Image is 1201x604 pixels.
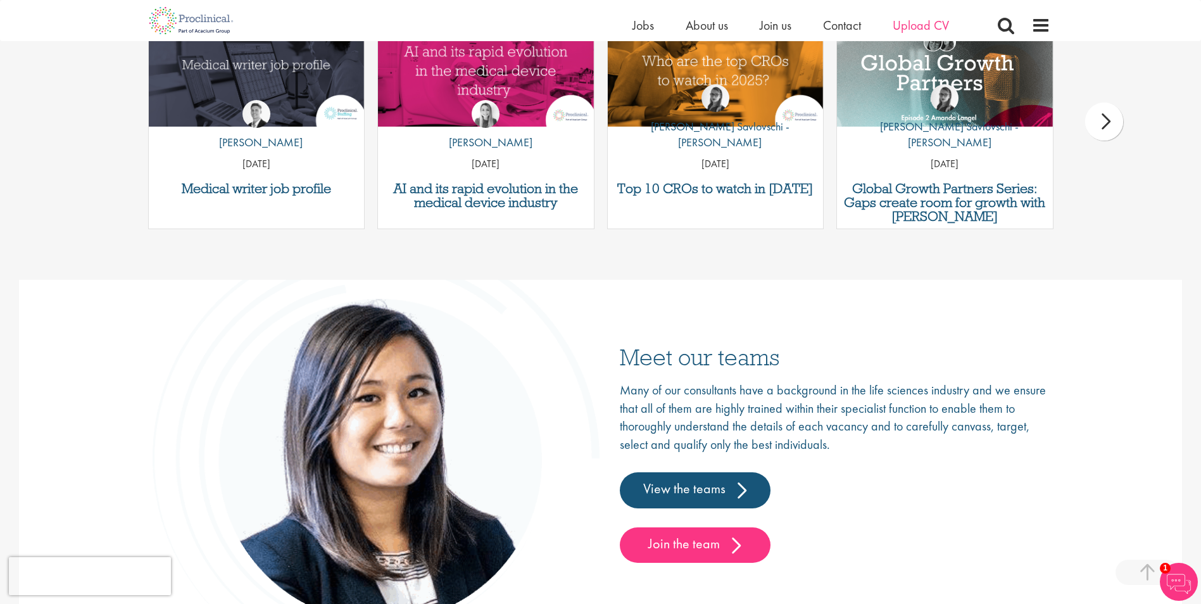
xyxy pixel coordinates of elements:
[893,17,949,34] a: Upload CV
[686,17,728,34] a: About us
[149,15,365,127] a: Link to a post
[210,100,303,157] a: George Watson [PERSON_NAME]
[608,118,824,151] p: [PERSON_NAME] Savlovschi - [PERSON_NAME]
[1085,103,1123,141] div: next
[608,157,824,172] p: [DATE]
[1160,563,1171,574] span: 1
[931,84,959,112] img: Theodora Savlovschi - Wicks
[472,100,500,128] img: Hannah Burke
[632,17,654,34] a: Jobs
[384,182,588,210] a: AI and its rapid evolution in the medical device industry
[1160,563,1198,601] img: Chatbot
[837,157,1053,172] p: [DATE]
[843,182,1047,223] a: Global Growth Partners Series: Gaps create room for growth with [PERSON_NAME]
[837,118,1053,151] p: [PERSON_NAME] Savlovschi - [PERSON_NAME]
[608,84,824,157] a: Theodora Savlovschi - Wicks [PERSON_NAME] Savlovschi - [PERSON_NAME]
[149,15,365,127] img: Medical writer job profile
[439,100,532,157] a: Hannah Burke [PERSON_NAME]
[378,15,594,127] img: AI and Its Impact on the Medical Device Industry | Proclinical
[378,157,594,172] p: [DATE]
[149,157,365,172] p: [DATE]
[155,182,358,196] a: Medical writer job profile
[242,100,270,128] img: George Watson
[620,381,1050,563] div: Many of our consultants have a background in the life sciences industry and we ensure that all of...
[620,345,1050,368] h3: Meet our teams
[760,17,791,34] a: Join us
[378,15,594,127] a: Link to a post
[9,557,171,595] iframe: reCAPTCHA
[823,17,861,34] a: Contact
[614,182,817,196] a: Top 10 CROs to watch in [DATE]
[620,472,770,508] a: View the teams
[701,84,729,112] img: Theodora Savlovschi - Wicks
[620,527,770,563] a: Join the team
[439,134,532,151] p: [PERSON_NAME]
[210,134,303,151] p: [PERSON_NAME]
[837,84,1053,157] a: Theodora Savlovschi - Wicks [PERSON_NAME] Savlovschi - [PERSON_NAME]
